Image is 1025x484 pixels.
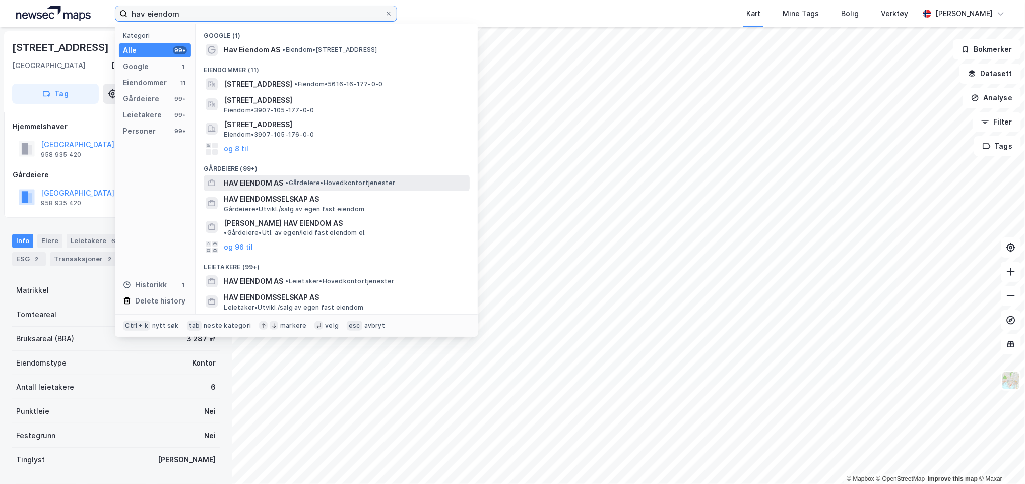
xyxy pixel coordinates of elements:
div: 6 [108,236,118,246]
div: Kontrollprogram for chat [975,436,1025,484]
div: Leietakere [123,109,162,121]
div: Eiendommer [123,77,167,89]
div: tab [187,321,202,331]
button: Datasett [959,64,1021,84]
button: Tag [12,84,99,104]
span: Eiendom • 3907-105-176-0-0 [224,131,314,139]
div: 6 [211,381,216,393]
div: velg [325,322,339,330]
div: Antall leietakere [16,381,74,393]
div: Historikk [123,279,167,291]
div: Eiere [37,234,62,248]
div: Google [123,60,149,73]
span: [STREET_ADDRESS] [224,94,466,106]
span: Eiendom • 5616-16-177-0-0 [294,80,382,88]
span: Leietaker • Hovedkontortjenester [285,277,394,285]
span: Hav Eiendom AS [224,44,280,56]
span: • [285,277,288,285]
span: Gårdeiere • Utl. av egen/leid fast eiendom el. [224,229,366,237]
a: OpenStreetMap [876,475,925,482]
span: HAV EIENDOM AS [224,275,283,287]
span: HAV EIENDOM AS [224,177,283,189]
div: Bruksareal (BRA) [16,333,74,345]
button: Analyse [963,88,1021,108]
div: 99+ [173,127,187,135]
div: Gårdeiere [123,93,159,105]
button: Tags [974,136,1021,156]
div: nytt søk [152,322,179,330]
div: Tinglyst [16,454,45,466]
div: Punktleie [16,405,49,417]
div: Tomteareal [16,309,56,321]
iframe: Chat Widget [975,436,1025,484]
div: Verktøy [881,8,908,20]
div: 2 [105,254,115,264]
div: [GEOGRAPHIC_DATA] [12,59,86,72]
div: Leietakere [67,234,122,248]
button: Filter [973,112,1021,132]
div: [STREET_ADDRESS] [12,39,111,55]
input: Søk på adresse, matrikkel, gårdeiere, leietakere eller personer [127,6,385,21]
div: Bolig [841,8,859,20]
div: Alle [123,44,137,56]
div: Festegrunn [16,430,55,442]
div: Hjemmelshaver [13,120,219,133]
button: og 8 til [224,143,248,155]
div: Gårdeiere (99+) [196,157,478,175]
button: Bokmerker [953,39,1021,59]
span: Leietaker • Utvikl./salg av egen fast eiendom [224,304,363,312]
div: Eiendommer (11) [196,58,478,76]
span: Gårdeiere • Hovedkontortjenester [285,179,395,187]
div: Eiendomstype [16,357,67,369]
div: Nei [204,430,216,442]
div: [PERSON_NAME] [935,8,993,20]
a: Mapbox [847,475,874,482]
div: Nei [204,405,216,417]
div: esc [347,321,362,331]
div: Leietakere (99+) [196,255,478,273]
span: [STREET_ADDRESS] [224,118,466,131]
span: • [285,179,288,187]
div: Google (1) [196,24,478,42]
div: Gårdeiere [13,169,219,181]
span: [PERSON_NAME] HAV EIENDOM AS [224,217,343,229]
div: 11 [179,79,187,87]
div: Transaksjoner [50,252,119,266]
div: 958 935 420 [41,151,81,159]
div: Ctrl + k [123,321,150,331]
div: Mine Tags [783,8,819,20]
div: 1 [179,63,187,71]
div: 99+ [173,46,187,54]
div: neste kategori [204,322,251,330]
div: [GEOGRAPHIC_DATA], 207/391 [111,59,220,72]
div: [PERSON_NAME] [158,454,216,466]
div: Kontor [192,357,216,369]
span: Gårdeiere • Utvikl./salg av egen fast eiendom [224,205,364,213]
span: • [282,46,285,53]
span: • [224,229,227,236]
img: logo.a4113a55bc3d86da70a041830d287a7e.svg [16,6,91,21]
div: 2 [32,254,42,264]
div: Delete history [135,295,185,307]
div: 99+ [173,95,187,103]
span: • [294,80,297,88]
img: Z [1001,371,1020,390]
div: Personer [123,125,156,137]
div: 1 [179,281,187,289]
span: [STREET_ADDRESS] [224,78,292,90]
span: HAV EIENDOMSSELSKAP AS [224,193,466,205]
span: Eiendom • 3907-105-177-0-0 [224,106,314,114]
div: 958 935 420 [41,199,81,207]
div: Matrikkel [16,284,49,296]
div: markere [280,322,306,330]
div: avbryt [364,322,385,330]
div: 99+ [173,111,187,119]
div: Info [12,234,33,248]
span: Eiendom • [STREET_ADDRESS] [282,46,377,54]
div: Kategori [123,32,191,39]
a: Improve this map [928,475,978,482]
button: og 96 til [224,241,253,253]
span: HAV EIENDOMSSELSKAP AS [224,291,466,304]
div: 3 287 ㎡ [186,333,216,345]
div: Kart [746,8,760,20]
